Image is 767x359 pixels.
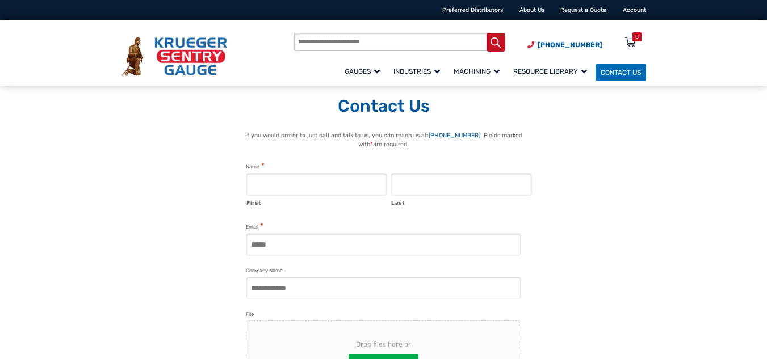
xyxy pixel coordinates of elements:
span: Drop files here or [265,339,502,349]
h1: Contact Us [121,96,646,117]
label: Last [391,196,532,208]
a: About Us [519,6,544,14]
a: Industries [388,62,449,82]
a: Resource Library [508,62,596,82]
a: [PHONE_NUMBER] [429,132,480,139]
a: Machining [449,62,508,82]
a: Preferred Distributors [442,6,503,14]
a: Phone Number (920) 434-8860 [527,40,602,50]
span: [PHONE_NUMBER] [538,41,602,49]
a: Contact Us [596,64,646,81]
div: 0 [635,32,639,41]
span: Contact Us [601,68,641,76]
span: Machining [454,67,500,75]
p: If you would prefer to just call and talk to us, you can reach us at: . Fields marked with are re... [234,131,533,149]
img: Krueger Sentry Gauge [121,37,227,76]
legend: Name [246,162,265,171]
a: Request a Quote [560,6,606,14]
label: File [246,310,254,319]
a: Gauges [340,62,388,82]
label: First [246,196,387,208]
span: Gauges [345,67,380,75]
a: Account [623,6,646,14]
label: Email [246,222,263,231]
label: Company Name [246,267,283,275]
span: Resource Library [513,67,587,75]
span: Industries [393,67,440,75]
